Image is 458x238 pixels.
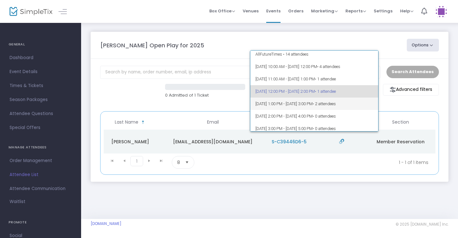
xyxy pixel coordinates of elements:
[313,101,336,106] span: • 2 attendees
[255,110,373,122] span: [DATE] 2:00 PM - [DATE] 4:00 PM
[255,85,373,98] span: [DATE] 12:00 PM - [DATE] 2:00 PM
[255,73,373,85] span: [DATE] 11:00 AM - [DATE] 1:00 PM
[315,77,336,81] span: • 1 attendee
[255,122,373,135] span: [DATE] 3:00 PM - [DATE] 5:00 PM
[315,89,336,94] span: • 1 attendee
[313,114,336,119] span: • 0 attendees
[255,60,373,73] span: [DATE] 10:00 AM - [DATE] 12:00 PM
[255,98,373,110] span: [DATE] 1:00 PM - [DATE] 3:00 PM
[317,64,340,69] span: • 4 attendees
[313,126,336,131] span: • 0 attendees
[255,48,373,60] span: All Future Times • 14 attendees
